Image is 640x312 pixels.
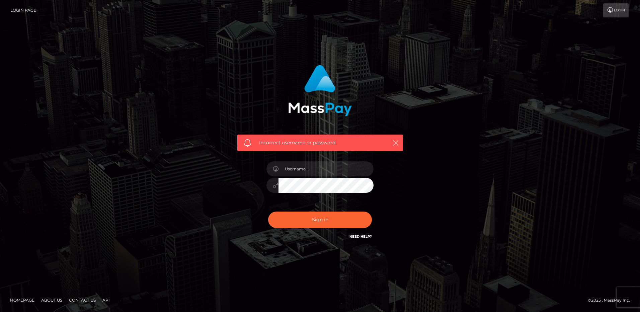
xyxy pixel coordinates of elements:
[278,161,374,176] input: Username...
[349,234,372,239] a: Need Help?
[259,139,381,146] span: Incorrect username or password.
[10,3,36,17] a: Login Page
[588,297,635,304] div: © 2025 , MassPay Inc.
[603,3,629,17] a: Login
[268,212,372,228] button: Sign in
[288,65,352,116] img: MassPay Login
[66,295,98,305] a: Contact Us
[100,295,112,305] a: API
[7,295,37,305] a: Homepage
[38,295,65,305] a: About Us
